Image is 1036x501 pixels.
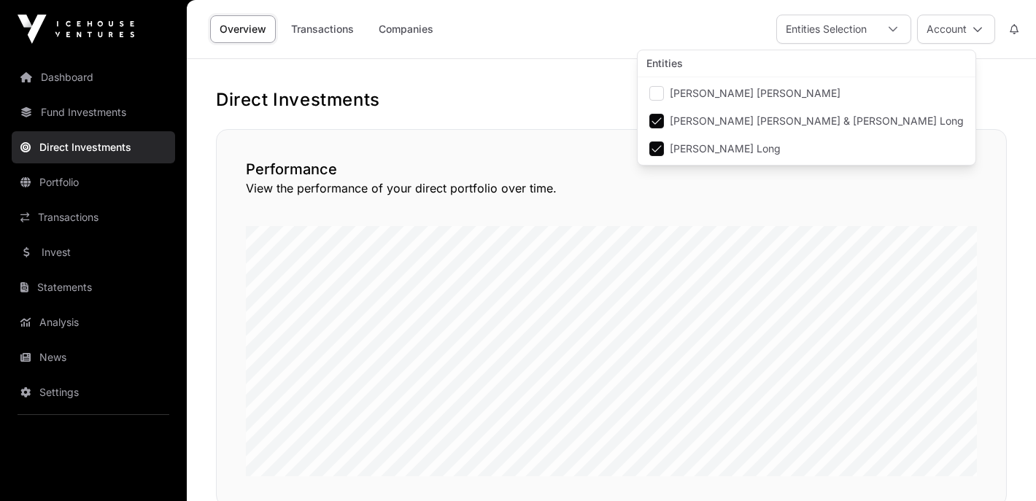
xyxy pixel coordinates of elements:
a: Overview [210,15,276,43]
p: View the performance of your direct portfolio over time. [246,179,977,197]
a: Dashboard [12,61,175,93]
span: [PERSON_NAME] [PERSON_NAME] [670,88,840,98]
iframe: Chat Widget [963,431,1036,501]
span: [PERSON_NAME] [PERSON_NAME] & [PERSON_NAME] Long [670,116,964,126]
a: Statements [12,271,175,303]
span: [PERSON_NAME] Long [670,144,781,154]
div: Entities [638,50,975,77]
button: Account [917,15,995,44]
a: Fund Investments [12,96,175,128]
img: Icehouse Ventures Logo [18,15,134,44]
li: Kathryn Margaret Jones & David Trenwith Long [641,108,973,134]
a: Companies [369,15,443,43]
h2: Performance [246,159,977,179]
a: Portfolio [12,166,175,198]
a: News [12,341,175,373]
li: David Trenwith Long [641,136,973,162]
a: Transactions [12,201,175,233]
a: Transactions [282,15,363,43]
ul: Option List [638,77,975,165]
div: Entities Selection [777,15,875,43]
a: Settings [12,376,175,408]
a: Invest [12,236,175,268]
h1: Direct Investments [216,88,1007,112]
a: Direct Investments [12,131,175,163]
a: Analysis [12,306,175,338]
li: Kathryn Margaret Jones [641,80,973,106]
